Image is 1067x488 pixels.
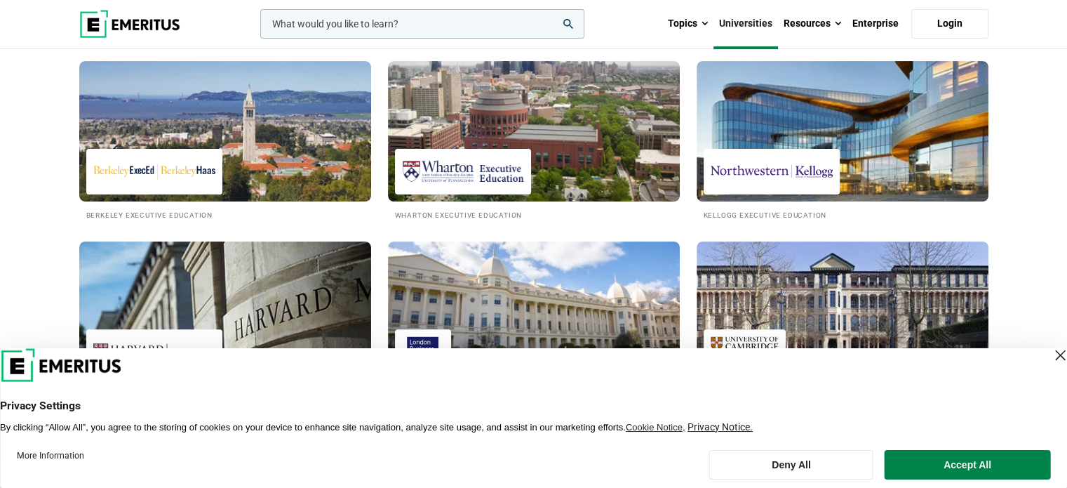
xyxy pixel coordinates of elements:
img: Universities We Work With [79,242,371,382]
a: Universities We Work With London Business School Executive Education London Business School Execu... [388,242,680,401]
img: Berkeley Executive Education [93,156,215,187]
h2: Wharton Executive Education [395,209,673,220]
img: Universities We Work With [79,61,371,202]
img: Universities We Work With [697,242,988,382]
a: Login [911,9,988,39]
img: Universities We Work With [388,242,680,382]
img: Wharton Executive Education [402,156,524,187]
img: Cambridge Judge Business School Executive Education [711,336,779,368]
img: London Business School Executive Education [402,336,444,368]
h2: Berkeley Executive Education [86,209,364,220]
img: Universities We Work With [697,61,988,202]
a: Universities We Work With Cambridge Judge Business School Executive Education Cambridge Judge Bus... [697,242,988,401]
a: Universities We Work With Berkeley Executive Education Berkeley Executive Education [79,61,371,220]
a: Universities We Work With Wharton Executive Education Wharton Executive Education [388,61,680,220]
h2: Kellogg Executive Education [704,209,981,220]
img: Harvard Medical School Executive Education [93,336,215,368]
img: Universities We Work With [388,61,680,202]
a: Universities We Work With Harvard Medical School Executive Education Harvard Medical School Execu... [79,242,371,401]
a: Universities We Work With Kellogg Executive Education Kellogg Executive Education [697,61,988,220]
img: Kellogg Executive Education [711,156,833,187]
input: woocommerce-product-search-field-0 [260,9,584,39]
